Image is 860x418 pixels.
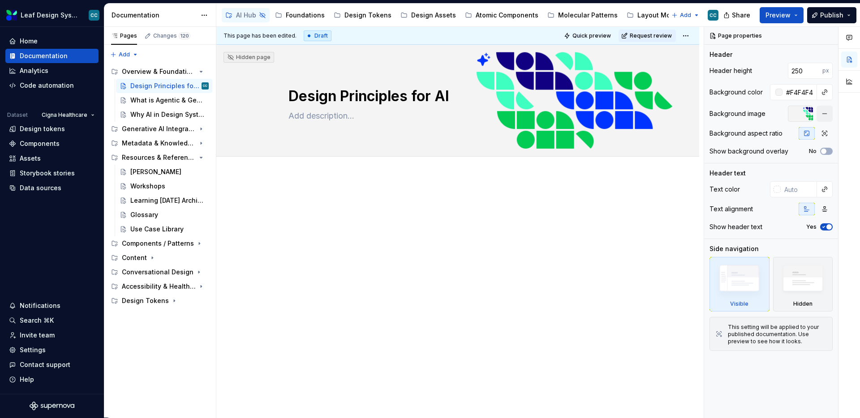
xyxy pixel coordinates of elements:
button: Add [669,9,702,21]
div: Header text [709,169,746,178]
div: Design Principles for AI [130,81,200,90]
a: Use Case Library [116,222,212,236]
a: Documentation [5,49,99,63]
div: Page tree [222,6,667,24]
div: Design tokens [20,124,65,133]
div: Generative AI Integration [107,122,212,136]
span: Add [680,12,691,19]
div: Data sources [20,183,61,192]
div: Visible [709,257,770,311]
span: Preview [765,11,791,20]
div: What is Agentic & Generative AI [130,96,204,105]
a: Layout Modules [623,8,692,22]
div: Header [709,50,732,59]
div: Leaf Design System [21,11,78,20]
a: Foundations [271,8,328,22]
button: Preview [760,7,804,23]
div: Home [20,37,38,46]
div: Design Tokens [107,294,212,308]
div: Side navigation [709,244,759,253]
a: Glossary [116,208,212,222]
button: Help [5,372,99,387]
a: What is Agentic & Generative AI [116,93,212,107]
div: Text color [709,185,740,194]
div: Components [20,139,60,148]
div: Hidden [793,300,813,307]
span: 120 [179,32,190,39]
button: Notifications [5,299,99,313]
span: Publish [820,11,843,20]
div: Metadata & Knowledge Systems [122,139,196,148]
a: Settings [5,343,99,357]
div: This setting will be applied to your published documentation. Use preview to see how it looks. [728,324,827,345]
span: Quick preview [572,32,611,39]
div: Use Case Library [130,225,184,234]
textarea: Design Principles for AI [287,85,625,107]
label: No [809,148,817,155]
input: Auto [781,181,817,197]
div: Components / Patterns [107,236,212,251]
div: Design Tokens [122,296,169,305]
a: Assets [5,151,99,166]
a: Learning [DATE] Archives [116,193,212,208]
div: Help [20,375,34,384]
div: Contact support [20,360,70,369]
div: Header height [709,66,752,75]
a: Design Tokens [330,8,395,22]
div: Accessibility & Health Equity [107,279,212,294]
div: Conversational Design [122,268,193,277]
div: Analytics [20,66,48,75]
button: Publish [807,7,856,23]
div: Documentation [20,51,68,60]
div: Layout Modules [637,11,688,20]
a: Analytics [5,64,99,78]
button: Request review [619,30,676,42]
div: Documentation [112,11,196,20]
div: Dataset [7,111,28,119]
a: Design tokens [5,122,99,136]
div: Text alignment [709,205,753,213]
div: Notifications [20,301,60,310]
p: px [822,67,829,74]
button: Contact support [5,358,99,372]
a: Invite team [5,328,99,342]
div: Generative AI Integration [122,124,196,133]
span: Add [119,51,130,58]
div: Assets [20,154,41,163]
div: CC [203,81,207,90]
a: AI Hub [222,8,270,22]
span: Share [732,11,750,20]
a: Storybook stories [5,166,99,180]
span: This page has been edited. [224,32,297,39]
div: Accessibility & Health Equity [122,282,196,291]
div: Invite team [20,331,55,340]
div: Resources & References [107,150,212,165]
label: Yes [806,223,817,230]
button: Leaf Design SystemCC [2,5,102,25]
div: Why AI in Design Systems [130,110,204,119]
div: Storybook stories [20,169,75,178]
div: AI Hub [236,11,256,20]
button: Add [107,48,141,61]
div: Search ⌘K [20,316,54,325]
a: Workshops [116,179,212,193]
div: Page tree [107,64,212,308]
a: Code automation [5,78,99,93]
div: CC [90,12,98,19]
div: Background aspect ratio [709,129,783,138]
div: Design Tokens [344,11,391,20]
a: Design Assets [397,8,460,22]
svg: Supernova Logo [30,401,74,410]
button: Search ⌘K [5,313,99,328]
div: CC [709,12,717,19]
div: Overview & Foundations [107,64,212,79]
div: Code automation [20,81,74,90]
div: Atomic Components [476,11,538,20]
div: Changes [153,32,190,39]
div: Show header text [709,222,762,231]
img: 6e787e26-f4c0-4230-8924-624fe4a2d214.png [6,10,17,21]
a: [PERSON_NAME] [116,165,212,179]
a: Atomic Components [461,8,542,22]
div: Metadata & Knowledge Systems [107,136,212,150]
